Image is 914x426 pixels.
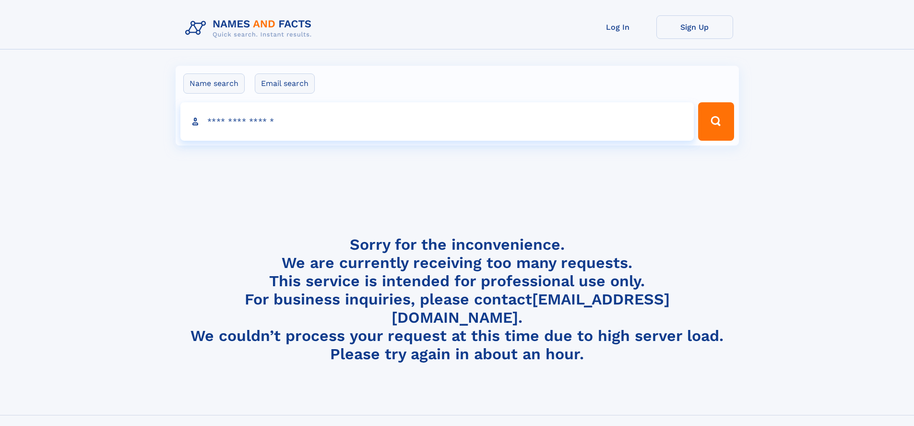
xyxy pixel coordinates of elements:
[181,235,733,364] h4: Sorry for the inconvenience. We are currently receiving too many requests. This service is intend...
[180,102,694,141] input: search input
[183,73,245,94] label: Name search
[656,15,733,39] a: Sign Up
[392,290,670,327] a: [EMAIL_ADDRESS][DOMAIN_NAME]
[580,15,656,39] a: Log In
[181,15,320,41] img: Logo Names and Facts
[255,73,315,94] label: Email search
[698,102,734,141] button: Search Button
